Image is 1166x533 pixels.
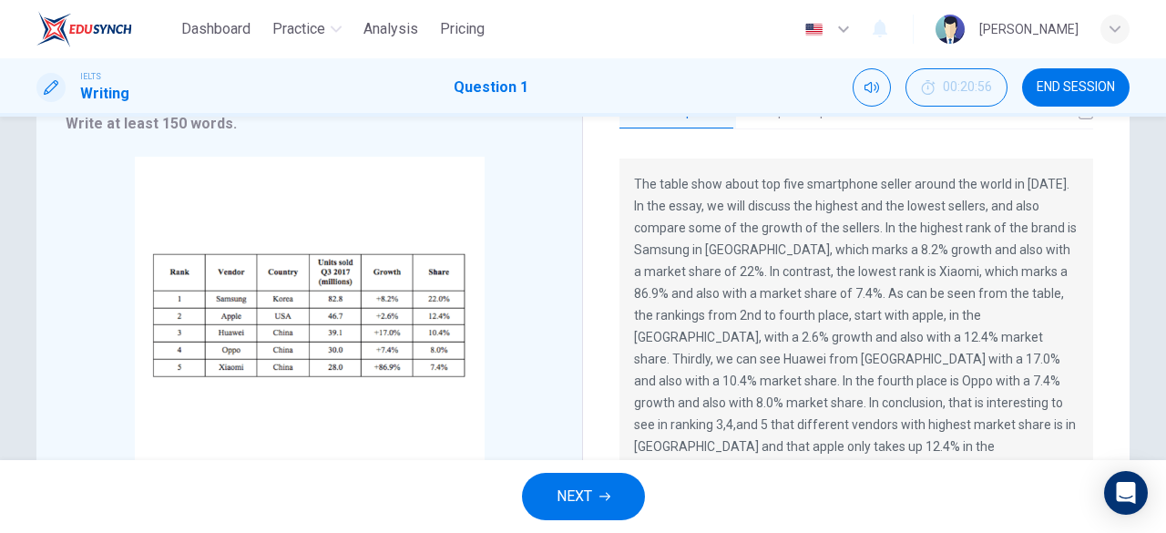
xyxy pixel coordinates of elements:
[905,68,1007,107] div: Hide
[272,18,325,40] span: Practice
[66,115,237,132] strong: Write at least 150 words.
[80,83,129,105] h1: Writing
[265,13,349,46] button: Practice
[853,68,891,107] div: Mute
[936,15,965,44] img: Profile picture
[557,484,592,509] span: NEXT
[174,13,258,46] button: Dashboard
[1022,68,1130,107] button: END SESSION
[454,77,528,98] h1: Question 1
[905,68,1007,107] button: 00:20:56
[356,13,425,46] button: Analysis
[363,18,418,40] span: Analysis
[803,23,825,36] img: en
[522,473,645,520] button: NEXT
[433,13,492,46] button: Pricing
[36,11,174,47] a: EduSynch logo
[440,18,485,40] span: Pricing
[80,70,101,83] span: IELTS
[943,80,992,95] span: 00:20:56
[979,18,1079,40] div: [PERSON_NAME]
[634,173,1079,479] p: The table show about top five smartphone seller around the world in [DATE]. In the essay, we will...
[36,11,132,47] img: EduSynch logo
[1037,80,1115,95] span: END SESSION
[1104,471,1148,515] div: Open Intercom Messenger
[181,18,251,40] span: Dashboard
